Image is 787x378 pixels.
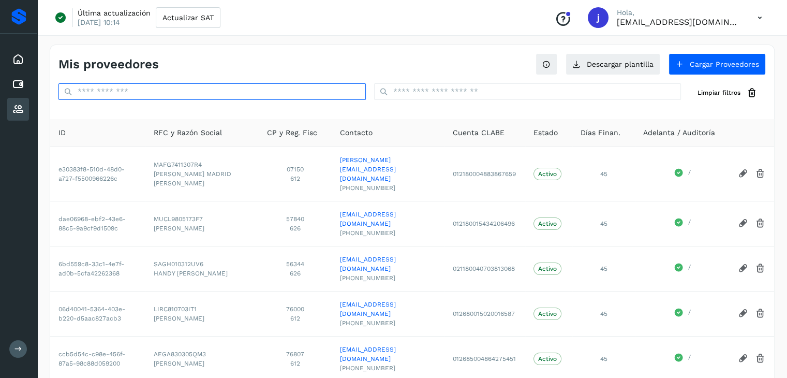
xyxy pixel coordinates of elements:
[643,127,715,138] span: Adelanta / Auditoría
[154,314,250,323] span: [PERSON_NAME]
[154,269,250,278] span: HANDY [PERSON_NAME]
[538,265,557,272] p: Activo
[340,255,436,273] a: [EMAIL_ADDRESS][DOMAIN_NAME]
[617,17,741,27] p: jrodriguez@kalapata.co
[50,246,145,291] td: 6bd559c8-33c1-4e7f-ad0b-5cfa42262368
[267,127,317,138] span: CP y Reg. Fisc
[154,350,250,359] span: AEGA830305QM3
[58,127,66,138] span: ID
[600,265,607,272] span: 45
[340,127,373,138] span: Contacto
[689,83,766,103] button: Limpiar filtros
[154,359,250,368] span: [PERSON_NAME]
[7,48,29,71] div: Inicio
[643,353,721,365] div: /
[156,7,220,28] button: Actualizar SAT
[154,214,250,224] span: MUCL9805173F7
[340,345,436,364] a: [EMAIL_ADDRESS][DOMAIN_NAME]
[340,364,436,373] span: [PHONE_NUMBER]
[154,169,250,188] span: [PERSON_NAME] MADRID [PERSON_NAME]
[267,350,323,359] span: 76807
[267,304,323,314] span: 76000
[50,147,145,201] td: e30383f8-510d-48d0-a727-f5500966226c
[340,155,436,183] a: [PERSON_NAME][EMAIL_ADDRESS][DOMAIN_NAME]
[267,214,323,224] span: 57840
[669,53,766,75] button: Cargar Proveedores
[267,174,323,183] span: 612
[7,98,29,121] div: Proveedores
[444,291,525,336] td: 012680015020016587
[267,359,323,368] span: 612
[340,300,436,318] a: [EMAIL_ADDRESS][DOMAIN_NAME]
[566,53,660,75] button: Descargar plantilla
[340,273,436,283] span: [PHONE_NUMBER]
[154,224,250,233] span: [PERSON_NAME]
[538,310,557,317] p: Activo
[154,160,250,169] span: MAFG7411307R4
[453,127,504,138] span: Cuenta CLABE
[444,147,525,201] td: 012180004883867659
[340,318,436,328] span: [PHONE_NUMBER]
[444,246,525,291] td: 021180040703813068
[154,127,222,138] span: RFC y Razón Social
[58,57,159,72] h4: Mis proveedores
[643,217,721,230] div: /
[50,201,145,246] td: dae06968-ebf2-43e6-88c5-9a9cf9d1509c
[538,220,557,227] p: Activo
[581,127,620,138] span: Días Finan.
[154,259,250,269] span: SAGH010312UV6
[267,224,323,233] span: 626
[267,259,323,269] span: 56344
[50,291,145,336] td: 06d40041-5364-403e-b220-d5aac827acb3
[538,355,557,362] p: Activo
[600,170,607,178] span: 45
[600,310,607,317] span: 45
[444,201,525,246] td: 012180015434206496
[643,263,721,275] div: /
[697,88,740,97] span: Limpiar filtros
[340,210,436,228] a: [EMAIL_ADDRESS][DOMAIN_NAME]
[643,168,721,180] div: /
[267,165,323,174] span: 07150
[340,183,436,193] span: [PHONE_NUMBER]
[617,8,741,17] p: Hola,
[78,8,151,18] p: Última actualización
[533,127,558,138] span: Estado
[267,314,323,323] span: 612
[154,304,250,314] span: LIRC810703IT1
[600,220,607,227] span: 45
[267,269,323,278] span: 626
[162,14,214,21] span: Actualizar SAT
[340,228,436,238] span: [PHONE_NUMBER]
[643,308,721,320] div: /
[538,170,557,178] p: Activo
[78,18,120,27] p: [DATE] 10:14
[600,355,607,362] span: 45
[7,73,29,96] div: Cuentas por pagar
